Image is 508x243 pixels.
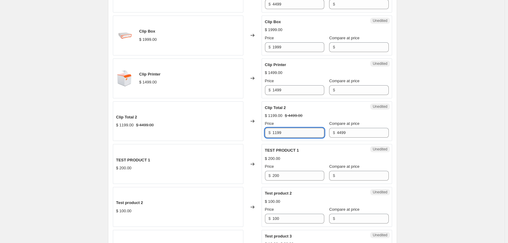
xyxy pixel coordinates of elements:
[116,165,132,171] div: $ 200.00
[136,122,154,128] strike: $ 4499.00
[269,216,271,221] span: $
[265,113,283,119] div: $ 1199.00
[329,36,360,40] span: Compare at price
[373,104,387,109] span: Unedited
[329,207,360,212] span: Compare at price
[265,164,274,169] span: Price
[329,121,360,126] span: Compare at price
[139,79,157,85] div: $ 1499.00
[265,148,299,153] span: TEST PRODUCT 1
[269,45,271,49] span: $
[265,199,280,205] div: $ 100.00
[265,105,286,110] span: Clip Total 2
[139,72,161,76] span: Clip Printer
[333,88,335,92] span: $
[116,208,132,214] div: $ 100.00
[269,130,271,135] span: $
[329,79,360,83] span: Compare at price
[265,79,274,83] span: Price
[333,173,335,178] span: $
[285,113,302,119] strike: $ 4499.00
[265,36,274,40] span: Price
[265,207,274,212] span: Price
[373,147,387,152] span: Unedited
[265,156,280,162] div: $ 200.00
[265,121,274,126] span: Price
[116,26,134,44] img: Img_5dd00389-ea62-4ee9-b21c-21dd1fc7bf30_80x.png
[116,122,134,128] div: $ 1199.00
[333,216,335,221] span: $
[333,130,335,135] span: $
[265,191,292,195] span: Test product 2
[116,115,137,119] span: Clip Total 2
[373,233,387,238] span: Unedited
[373,190,387,195] span: Unedited
[139,37,157,43] div: $ 1999.00
[269,173,271,178] span: $
[333,2,335,6] span: $
[329,164,360,169] span: Compare at price
[269,2,271,6] span: $
[265,234,292,238] span: Test product 3
[265,62,286,67] span: Clip Printer
[269,88,271,92] span: $
[116,200,143,205] span: Test product 2
[265,27,283,33] div: $ 1999.00
[373,18,387,23] span: Unedited
[333,45,335,49] span: $
[139,29,155,33] span: Clip Box
[265,70,283,76] div: $ 1499.00
[265,19,281,24] span: Clip Box
[373,61,387,66] span: Unedited
[116,69,134,87] img: Clip_Printer_still_2023-12-19_22.14.37_80x.webp
[116,158,150,162] span: TEST PRODUCT 1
